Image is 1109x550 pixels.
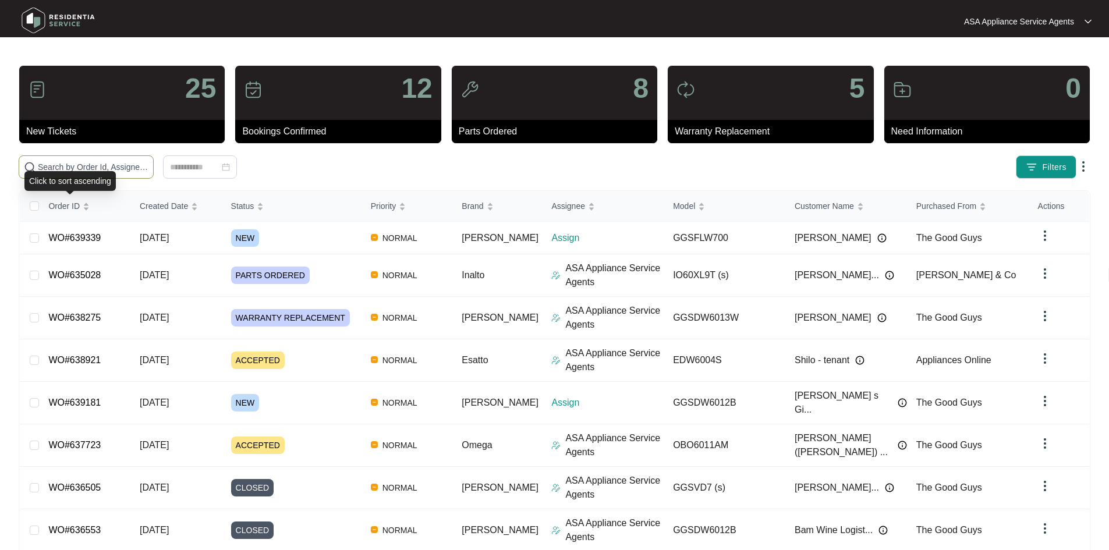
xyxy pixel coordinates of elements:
[185,74,216,102] p: 25
[231,267,310,284] span: PARTS ORDERED
[48,313,101,322] a: WO#638275
[1042,161,1067,173] span: Filters
[231,229,260,247] span: NEW
[231,479,274,496] span: CLOSED
[664,339,785,382] td: EDW6004S
[664,382,785,424] td: GGSDW6012B
[371,200,396,212] span: Priority
[371,356,378,363] img: Vercel Logo
[664,297,785,339] td: GGSDW6013W
[785,191,907,222] th: Customer Name
[633,74,649,102] p: 8
[140,525,169,535] span: [DATE]
[378,231,422,245] span: NORMAL
[565,304,664,332] p: ASA Appliance Service Agents
[378,481,422,495] span: NORMAL
[664,424,785,467] td: OBO6011AM
[1038,521,1052,535] img: dropdown arrow
[664,222,785,254] td: GGSFLW700
[371,441,378,448] img: Vercel Logo
[48,270,101,280] a: WO#635028
[140,270,169,280] span: [DATE]
[48,355,101,365] a: WO#638921
[231,309,350,327] span: WARRANTY REPLACEMENT
[462,355,488,365] span: Esatto
[48,398,101,407] a: WO#639181
[877,233,887,243] img: Info icon
[916,233,982,243] span: The Good Guys
[1076,159,1090,173] img: dropdown arrow
[48,200,80,212] span: Order ID
[878,526,888,535] img: Info icon
[849,74,865,102] p: 5
[551,526,561,535] img: Assigner Icon
[462,270,484,280] span: Inalto
[551,231,664,245] p: Assign
[242,125,441,139] p: Bookings Confirmed
[244,80,263,99] img: icon
[565,516,664,544] p: ASA Appliance Service Agents
[565,474,664,502] p: ASA Appliance Service Agents
[462,398,538,407] span: [PERSON_NAME]
[28,80,47,99] img: icon
[462,200,483,212] span: Brand
[551,441,561,450] img: Assigner Icon
[551,483,561,492] img: Assigner Icon
[916,200,976,212] span: Purchased From
[1038,309,1052,323] img: dropdown arrow
[795,268,879,282] span: [PERSON_NAME]...
[378,311,422,325] span: NORMAL
[898,441,907,450] img: Info icon
[1038,479,1052,493] img: dropdown arrow
[24,161,36,173] img: search-icon
[795,481,879,495] span: [PERSON_NAME]...
[1038,267,1052,281] img: dropdown arrow
[885,271,894,280] img: Info icon
[140,355,169,365] span: [DATE]
[565,261,664,289] p: ASA Appliance Service Agents
[795,389,892,417] span: [PERSON_NAME] s Gi...
[222,191,362,222] th: Status
[48,482,101,492] a: WO#636505
[371,526,378,533] img: Vercel Logo
[891,125,1090,139] p: Need Information
[551,271,561,280] img: Assigner Icon
[26,125,225,139] p: New Tickets
[140,398,169,407] span: [DATE]
[462,482,538,492] span: [PERSON_NAME]
[795,311,871,325] span: [PERSON_NAME]
[140,482,169,492] span: [DATE]
[378,396,422,410] span: NORMAL
[1026,161,1037,173] img: filter icon
[378,353,422,367] span: NORMAL
[1016,155,1076,179] button: filter iconFilters
[542,191,664,222] th: Assignee
[39,191,130,222] th: Order ID
[452,191,542,222] th: Brand
[551,313,561,322] img: Assigner Icon
[1038,352,1052,366] img: dropdown arrow
[231,200,254,212] span: Status
[130,191,222,222] th: Created Date
[1065,74,1081,102] p: 0
[551,396,664,410] p: Assign
[378,523,422,537] span: NORMAL
[664,467,785,509] td: GGSVD7 (s)
[231,521,274,539] span: CLOSED
[17,3,99,38] img: residentia service logo
[371,399,378,406] img: Vercel Logo
[38,161,148,173] input: Search by Order Id, Assignee Name, Customer Name, Brand and Model
[462,525,538,535] span: [PERSON_NAME]
[462,440,492,450] span: Omega
[916,398,982,407] span: The Good Guys
[664,254,785,297] td: IO60XL9T (s)
[916,270,1016,280] span: [PERSON_NAME] & Co
[231,394,260,411] span: NEW
[673,200,695,212] span: Model
[140,313,169,322] span: [DATE]
[462,313,538,322] span: [PERSON_NAME]
[231,437,285,454] span: ACCEPTED
[855,356,864,365] img: Info icon
[551,356,561,365] img: Assigner Icon
[551,200,585,212] span: Assignee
